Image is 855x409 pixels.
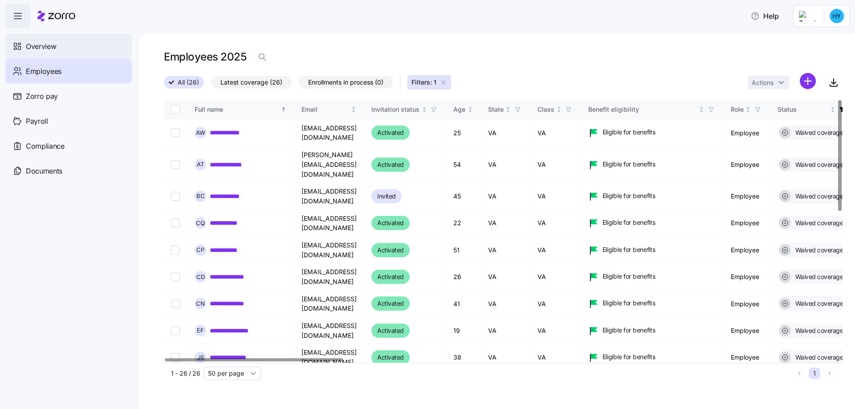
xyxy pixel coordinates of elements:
span: C D [196,274,205,280]
span: Latest coverage (26) [220,77,282,88]
td: Employee [724,183,770,210]
input: Select record 4 [171,219,180,227]
span: Compliance [26,141,65,152]
span: C P [196,247,204,253]
td: VA [530,237,581,263]
td: 22 [446,210,481,237]
input: Select record 2 [171,160,180,169]
button: Previous page [794,368,805,379]
span: Filters: 1 [411,78,436,87]
span: Activated [377,271,404,282]
span: Eligible for benefits [603,128,655,137]
span: Eligible for benefits [603,191,655,200]
button: Help [744,7,786,25]
a: Overview [5,34,132,59]
td: 54 [446,146,481,183]
td: [EMAIL_ADDRESS][DOMAIN_NAME] [294,317,364,344]
div: Not sorted [350,106,357,113]
input: Select record 9 [171,353,180,362]
td: [EMAIL_ADDRESS][DOMAIN_NAME] [294,183,364,210]
td: 45 [446,183,481,210]
th: ClassNot sorted [530,99,581,120]
div: Not sorted [698,106,704,113]
th: StateNot sorted [481,99,530,120]
span: Waived coverage [793,246,843,255]
td: [EMAIL_ADDRESS][DOMAIN_NAME] [294,210,364,237]
span: Eligible for benefits [603,245,655,254]
td: 38 [446,344,481,371]
div: Status [778,105,828,114]
span: J S [197,355,204,360]
button: Next page [824,368,835,379]
a: Employees [5,59,132,84]
td: [EMAIL_ADDRESS][DOMAIN_NAME] [294,291,364,317]
span: Activated [377,159,404,170]
div: Class [537,105,554,114]
td: VA [481,317,530,344]
td: [EMAIL_ADDRESS][DOMAIN_NAME] [294,237,364,263]
div: Not sorted [745,106,751,113]
td: VA [481,263,530,290]
td: Employee [724,120,770,146]
a: Zorro pay [5,84,132,109]
th: AgeNot sorted [446,99,481,120]
div: Not sorted [830,106,836,113]
span: Zorro pay [26,91,58,102]
td: VA [481,237,530,263]
span: Invited [377,191,396,202]
td: VA [481,183,530,210]
td: 26 [446,263,481,290]
div: Invitation status [371,105,419,114]
td: [PERSON_NAME][EMAIL_ADDRESS][DOMAIN_NAME] [294,146,364,183]
td: [EMAIL_ADDRESS][DOMAIN_NAME] [294,120,364,146]
span: E F [197,328,204,333]
span: Waived coverage [793,160,843,169]
span: Actions [752,80,774,86]
span: Waived coverage [793,326,843,335]
span: A T [197,162,204,167]
span: Activated [377,218,404,228]
input: Select all records [171,105,180,114]
input: Select record 6 [171,272,180,281]
svg: add icon [800,73,816,89]
div: Not sorted [556,106,562,113]
span: Payroll [26,116,48,127]
span: Help [751,11,779,21]
img: Employer logo [799,11,817,21]
span: Eligible for benefits [603,272,655,281]
td: VA [481,344,530,371]
input: Select record 7 [171,299,180,308]
span: All (26) [178,77,199,88]
span: Waived coverage [793,192,843,201]
th: EmailNot sorted [294,99,364,120]
td: 51 [446,237,481,263]
h1: Employees 2025 [164,50,246,64]
span: C Q [196,220,205,226]
span: Eligible for benefits [603,326,655,335]
td: VA [530,291,581,317]
span: Activated [377,325,404,336]
td: [EMAIL_ADDRESS][DOMAIN_NAME] [294,344,364,371]
td: Employee [724,291,770,317]
div: Age [453,105,465,114]
a: Payroll [5,109,132,134]
span: Eligible for benefits [603,299,655,308]
div: Full name [195,105,279,114]
td: VA [481,210,530,237]
th: StatusNot sorted [770,99,855,120]
td: 25 [446,120,481,146]
td: 41 [446,291,481,317]
div: Sorted ascending [281,106,287,113]
span: Waived coverage [793,128,843,137]
th: Benefit eligibilityNot sorted [581,99,724,120]
a: Compliance [5,134,132,158]
div: Not sorted [467,106,473,113]
td: VA [530,263,581,290]
span: Waived coverage [793,353,843,362]
td: Employee [724,263,770,290]
td: Employee [724,317,770,344]
td: [EMAIL_ADDRESS][DOMAIN_NAME] [294,263,364,290]
span: Activated [377,352,404,363]
td: Employee [724,210,770,237]
button: Actions [748,76,789,89]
